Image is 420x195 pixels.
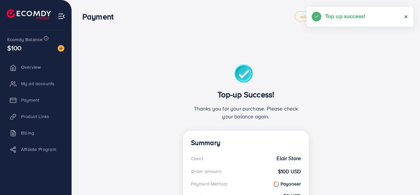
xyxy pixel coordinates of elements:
[7,9,51,19] img: logo
[7,36,43,43] span: Ecomdy Balance
[295,12,350,21] a: adreach_new_package
[191,155,204,162] div: Client:
[82,12,119,21] h3: Payment
[191,105,301,120] p: Thanks you for your purchase. Please check your balance again.
[191,90,301,99] h3: Top-up Success!
[325,12,365,20] h5: Top up success!
[191,139,301,147] h4: Summary
[191,181,227,187] div: Payment Method:
[191,168,221,175] div: Order amount:
[7,43,22,53] span: $100
[274,181,301,187] strong: Payoneer
[274,182,279,187] img: payoneer
[58,12,65,20] img: menu
[277,155,301,162] strong: Elair Store
[58,45,64,52] img: image
[300,14,344,19] span: adreach_new_package
[234,64,258,85] img: success
[278,168,301,175] strong: $100 USD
